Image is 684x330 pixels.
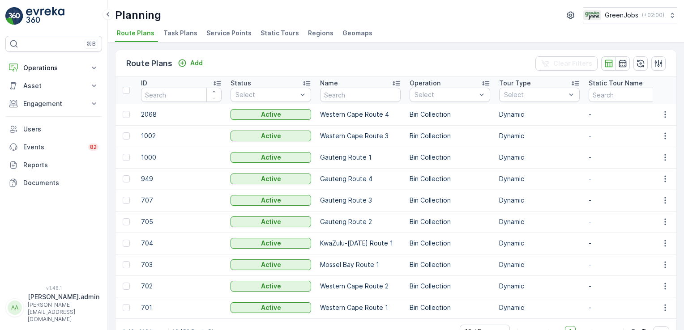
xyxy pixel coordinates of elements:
[261,110,281,119] p: Active
[261,196,281,205] p: Active
[23,178,98,187] p: Documents
[316,190,405,211] td: Gauteng Route 3
[320,79,338,88] p: Name
[90,144,97,151] p: 82
[495,254,584,275] td: Dynamic
[23,99,84,108] p: Engagement
[174,58,206,68] button: Add
[410,79,440,88] p: Operation
[589,110,669,119] p: -
[23,81,84,90] p: Asset
[316,168,405,190] td: Gauteng Route 4
[137,233,226,254] td: 704
[231,173,311,184] button: Active
[495,297,584,318] td: Dynamic
[589,88,669,102] input: Search
[405,104,495,125] td: Bin Collection
[589,196,669,205] p: -
[405,211,495,233] td: Bin Collection
[5,285,102,291] span: v 1.48.1
[163,29,197,38] span: Task Plans
[495,168,584,190] td: Dynamic
[642,12,664,19] p: ( +02:00 )
[583,10,601,20] img: Green_Jobs_Logo.png
[123,132,130,140] div: Toggle Row Selected
[5,138,102,156] a: Events82
[123,240,130,247] div: Toggle Row Selected
[231,152,311,163] button: Active
[23,143,83,152] p: Events
[261,217,281,226] p: Active
[115,8,161,22] p: Planning
[504,90,566,99] p: Select
[320,88,401,102] input: Search
[499,79,531,88] p: Tour Type
[5,292,102,323] button: AA[PERSON_NAME].admin[PERSON_NAME][EMAIL_ADDRESS][DOMAIN_NAME]
[495,104,584,125] td: Dynamic
[137,254,226,275] td: 703
[5,7,23,25] img: logo
[261,260,281,269] p: Active
[589,217,669,226] p: -
[231,238,311,249] button: Active
[405,297,495,318] td: Bin Collection
[137,190,226,211] td: 707
[405,190,495,211] td: Bin Collection
[231,79,251,88] p: Status
[23,125,98,134] p: Users
[261,29,299,38] span: Static Tours
[308,29,333,38] span: Regions
[231,302,311,313] button: Active
[316,125,405,147] td: Western Cape Route 3
[261,174,281,183] p: Active
[316,275,405,297] td: Western Cape Route 2
[235,90,297,99] p: Select
[137,275,226,297] td: 702
[123,218,130,225] div: Toggle Row Selected
[190,59,203,68] p: Add
[123,261,130,268] div: Toggle Row Selected
[415,90,476,99] p: Select
[261,282,281,291] p: Active
[123,283,130,290] div: Toggle Row Selected
[261,303,281,312] p: Active
[405,125,495,147] td: Bin Collection
[405,275,495,297] td: Bin Collection
[316,104,405,125] td: Western Cape Route 4
[342,29,372,38] span: Geomaps
[495,147,584,168] td: Dynamic
[231,195,311,206] button: Active
[231,131,311,141] button: Active
[405,233,495,254] td: Bin Collection
[495,190,584,211] td: Dynamic
[231,216,311,227] button: Active
[261,239,281,248] p: Active
[405,168,495,190] td: Bin Collection
[495,211,584,233] td: Dynamic
[26,7,64,25] img: logo_light-DOdMpM7g.png
[589,131,669,140] p: -
[8,300,22,315] div: AA
[231,259,311,270] button: Active
[137,297,226,318] td: 701
[5,95,102,113] button: Engagement
[495,125,584,147] td: Dynamic
[261,131,281,140] p: Active
[5,77,102,95] button: Asset
[28,301,99,323] p: [PERSON_NAME][EMAIL_ADDRESS][DOMAIN_NAME]
[605,11,638,20] p: GreenJobs
[126,57,172,70] p: Route Plans
[5,120,102,138] a: Users
[553,59,592,68] p: Clear Filters
[137,104,226,125] td: 2068
[5,174,102,192] a: Documents
[23,63,84,72] p: Operations
[5,59,102,77] button: Operations
[495,275,584,297] td: Dynamic
[23,161,98,169] p: Reports
[117,29,154,38] span: Route Plans
[589,174,669,183] p: -
[137,147,226,168] td: 1000
[589,303,669,312] p: -
[123,304,130,311] div: Toggle Row Selected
